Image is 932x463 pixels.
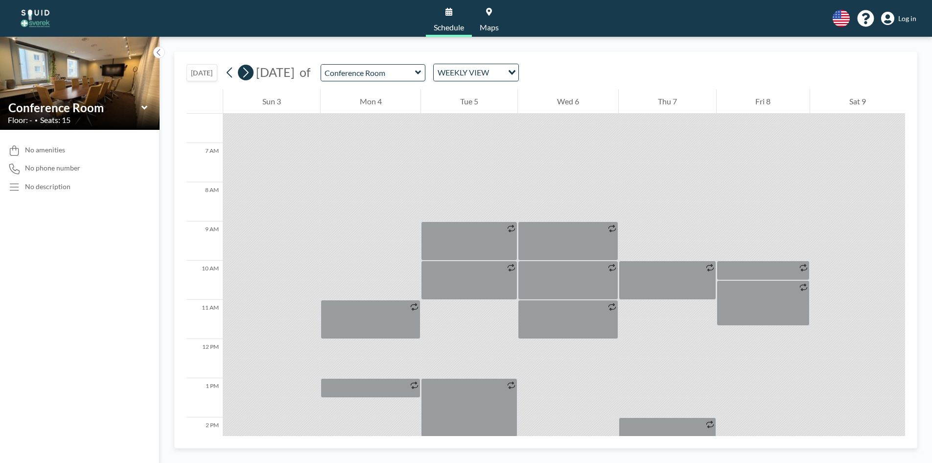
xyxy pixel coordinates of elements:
[186,300,223,339] div: 11 AM
[881,12,916,25] a: Log in
[321,65,415,81] input: Conference Room
[8,100,141,115] input: Conference Room
[16,9,55,28] img: organization-logo
[186,104,223,143] div: 6 AM
[186,417,223,457] div: 2 PM
[186,143,223,182] div: 7 AM
[186,378,223,417] div: 1 PM
[436,66,491,79] span: WEEKLY VIEW
[186,64,217,81] button: [DATE]
[300,65,310,80] span: of
[480,24,499,31] span: Maps
[186,221,223,261] div: 9 AM
[25,146,65,154] span: No amenities
[434,24,464,31] span: Schedule
[518,89,618,114] div: Wed 6
[40,115,70,125] span: Seats: 15
[321,89,421,114] div: Mon 4
[186,339,223,378] div: 12 PM
[25,164,80,172] span: No phone number
[421,89,517,114] div: Tue 5
[186,182,223,221] div: 8 AM
[256,65,295,79] span: [DATE]
[8,115,32,125] span: Floor: -
[25,182,70,191] div: No description
[898,14,916,23] span: Log in
[810,89,905,114] div: Sat 9
[434,64,518,81] div: Search for option
[619,89,716,114] div: Thu 7
[186,261,223,300] div: 10 AM
[223,89,320,114] div: Sun 3
[35,117,38,123] span: •
[717,89,810,114] div: Fri 8
[492,66,502,79] input: Search for option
